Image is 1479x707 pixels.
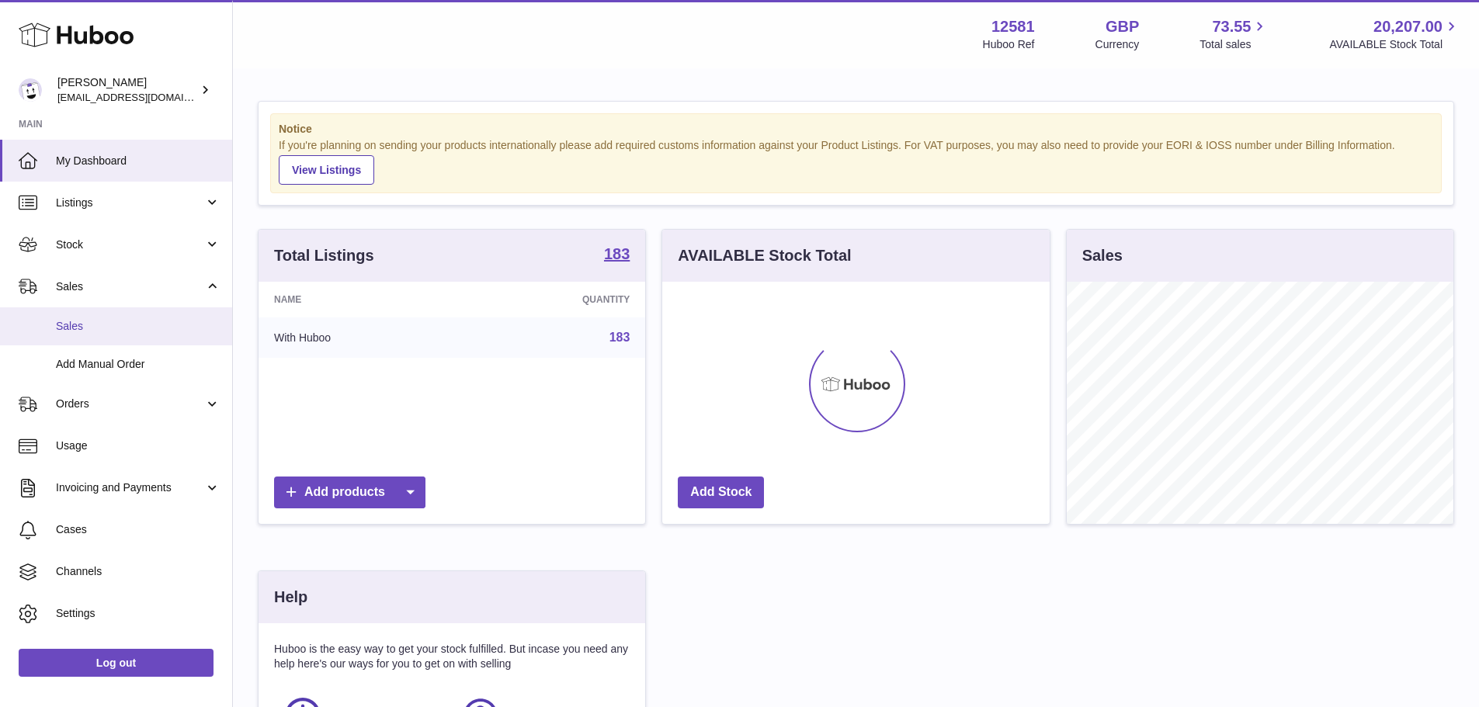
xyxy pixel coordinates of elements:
[463,282,645,317] th: Quantity
[56,606,220,621] span: Settings
[274,642,630,671] p: Huboo is the easy way to get your stock fulfilled. But incase you need any help here's our ways f...
[678,477,764,508] a: Add Stock
[57,91,228,103] span: [EMAIL_ADDRESS][DOMAIN_NAME]
[604,246,630,265] a: 183
[56,357,220,372] span: Add Manual Order
[279,122,1433,137] strong: Notice
[56,196,204,210] span: Listings
[19,78,42,102] img: internalAdmin-12581@internal.huboo.com
[1200,16,1269,52] a: 73.55 Total sales
[274,245,374,266] h3: Total Listings
[19,649,214,677] a: Log out
[56,279,204,294] span: Sales
[1212,16,1251,37] span: 73.55
[56,438,220,453] span: Usage
[279,138,1433,185] div: If you're planning on sending your products internationally please add required customs informati...
[991,16,1035,37] strong: 12581
[1082,245,1123,266] h3: Sales
[1095,37,1140,52] div: Currency
[1106,16,1139,37] strong: GBP
[56,397,204,411] span: Orders
[56,237,204,252] span: Stock
[57,75,197,105] div: [PERSON_NAME]
[604,246,630,262] strong: 183
[983,37,1035,52] div: Huboo Ref
[1200,37,1269,52] span: Total sales
[259,282,463,317] th: Name
[56,154,220,168] span: My Dashboard
[1329,37,1460,52] span: AVAILABLE Stock Total
[274,587,307,608] h3: Help
[274,477,425,508] a: Add products
[1373,16,1443,37] span: 20,207.00
[56,319,220,334] span: Sales
[56,522,220,537] span: Cases
[678,245,851,266] h3: AVAILABLE Stock Total
[609,331,630,344] a: 183
[279,155,374,185] a: View Listings
[259,317,463,358] td: With Huboo
[56,480,204,495] span: Invoicing and Payments
[1329,16,1460,52] a: 20,207.00 AVAILABLE Stock Total
[56,564,220,579] span: Channels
